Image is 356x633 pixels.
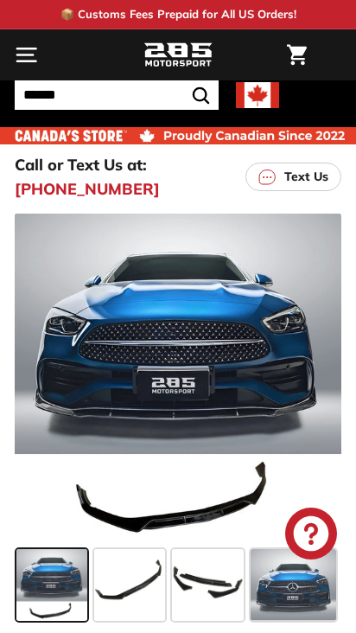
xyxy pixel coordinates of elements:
input: Search [15,80,219,110]
a: Text Us [245,163,341,191]
img: Logo_285_Motorsport_areodynamics_components [143,41,213,70]
p: Text Us [284,168,328,186]
inbox-online-store-chat: Shopify online store chat [280,508,342,564]
a: Cart [278,30,315,80]
a: [PHONE_NUMBER] [15,177,160,201]
p: 📦 Customs Fees Prepaid for All US Orders! [60,6,296,23]
p: Call or Text Us at: [15,153,147,176]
